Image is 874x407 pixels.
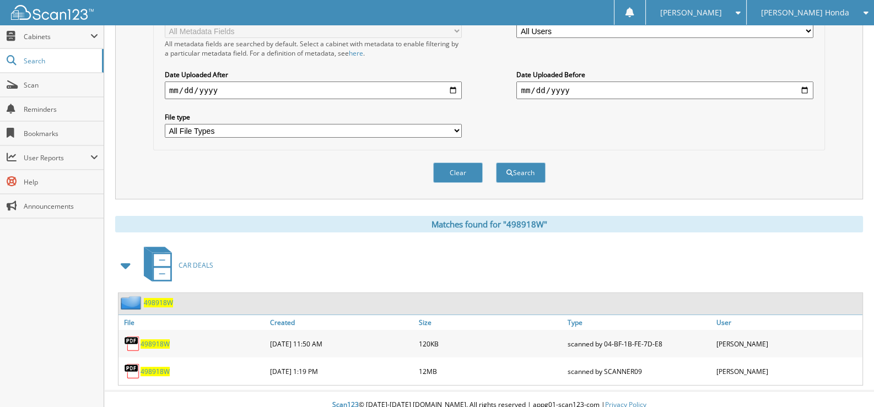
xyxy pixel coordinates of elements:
[124,335,141,352] img: PDF.png
[267,333,416,355] div: [DATE] 11:50 AM
[24,32,90,41] span: Cabinets
[267,315,416,330] a: Created
[24,105,98,114] span: Reminders
[121,296,144,310] img: folder2.png
[144,298,173,307] a: 498918W
[516,82,813,99] input: end
[516,70,813,79] label: Date Uploaded Before
[819,354,874,407] iframe: Chat Widget
[565,360,714,382] div: scanned by SCANNER09
[124,363,141,379] img: PDF.png
[165,112,462,122] label: File type
[141,367,170,376] a: 498918W
[141,339,170,349] a: 498918W
[416,333,565,355] div: 120KB
[24,56,96,66] span: Search
[165,82,462,99] input: start
[118,315,267,330] a: File
[714,333,862,355] div: [PERSON_NAME]
[179,261,213,270] span: CAR DEALS
[565,315,714,330] a: Type
[496,162,546,183] button: Search
[416,315,565,330] a: Size
[165,39,462,58] div: All metadata fields are searched by default. Select a cabinet with metadata to enable filtering b...
[349,48,363,58] a: here
[24,202,98,211] span: Announcements
[24,129,98,138] span: Bookmarks
[115,216,863,232] div: Matches found for "498918W"
[24,153,90,162] span: User Reports
[714,315,862,330] a: User
[267,360,416,382] div: [DATE] 1:19 PM
[24,177,98,187] span: Help
[660,9,721,16] span: [PERSON_NAME]
[24,80,98,90] span: Scan
[11,5,94,20] img: scan123-logo-white.svg
[714,360,862,382] div: [PERSON_NAME]
[761,9,849,16] span: [PERSON_NAME] Honda
[565,333,714,355] div: scanned by 04-BF-1B-FE-7D-E8
[137,243,213,287] a: CAR DEALS
[416,360,565,382] div: 12MB
[433,162,483,183] button: Clear
[165,70,462,79] label: Date Uploaded After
